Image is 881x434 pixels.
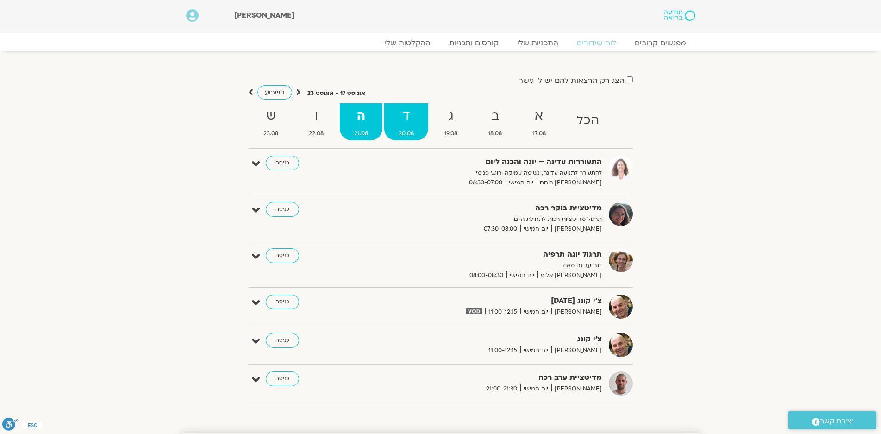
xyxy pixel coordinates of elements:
[430,106,472,126] strong: ג
[788,411,876,429] a: יצירת קשר
[384,106,428,126] strong: ד
[518,106,560,126] strong: א
[265,88,285,97] span: השבוע
[375,214,602,224] p: תרגול מדיטציות רכות לתחילת היום
[430,103,472,140] a: ג19.08
[440,38,508,48] a: קורסים ותכניות
[266,371,299,386] a: כניסה
[625,38,695,48] a: מפגשים קרובים
[375,168,602,178] p: להתעורר לתנועה עדינה, נשימה עמוקה ורוגע פנימי
[518,129,560,138] span: 17.08
[266,295,299,309] a: כניסה
[375,202,602,214] strong: מדיטציית בוקר רכה
[474,106,516,126] strong: ב
[294,106,338,126] strong: ו
[481,224,520,234] span: 07:30-08:00
[820,415,853,428] span: יצירת קשר
[485,346,520,355] span: 11:00-12:15
[483,384,520,394] span: 21:00-21:30
[562,110,613,131] strong: הכל
[384,103,428,140] a: ד20.08
[430,129,472,138] span: 19.08
[520,384,551,394] span: יום חמישי
[307,88,365,98] p: אוגוסט 17 - אוגוסט 23
[384,129,428,138] span: 20.08
[485,307,520,317] span: 11:00-12:15
[508,38,568,48] a: התכניות שלי
[466,178,506,188] span: 06:30-07:00
[466,270,506,280] span: 08:00-08:30
[375,38,440,48] a: ההקלטות שלי
[520,224,551,234] span: יום חמישי
[537,178,602,188] span: [PERSON_NAME] רוחם
[506,270,537,280] span: יום חמישי
[518,103,560,140] a: א17.08
[520,346,551,355] span: יום חמישי
[234,10,294,20] span: [PERSON_NAME]
[568,38,625,48] a: לוח שידורים
[551,384,602,394] span: [PERSON_NAME]
[551,224,602,234] span: [PERSON_NAME]
[266,333,299,348] a: כניסה
[562,103,613,140] a: הכל
[250,129,293,138] span: 23.08
[375,261,602,270] p: יוגה עדינה מאוד
[375,371,602,384] strong: מדיטציית ערב רכה
[266,248,299,263] a: כניסה
[520,307,551,317] span: יום חמישי
[340,106,382,126] strong: ה
[537,270,602,280] span: [PERSON_NAME] אלוף
[294,129,338,138] span: 22.08
[518,76,625,85] label: הצג רק הרצאות להם יש לי גישה
[250,103,293,140] a: ש23.08
[506,178,537,188] span: יום חמישי
[250,106,293,126] strong: ש
[340,103,382,140] a: ה21.08
[266,202,299,217] a: כניסה
[266,156,299,170] a: כניסה
[257,85,292,100] a: השבוע
[375,333,602,346] strong: צ'י קונג
[375,156,602,168] strong: התעוררות עדינה – יוגה והכנה ליום
[375,295,602,307] strong: צ’י קונג [DATE]
[186,38,695,48] nav: Menu
[294,103,338,140] a: ו22.08
[551,307,602,317] span: [PERSON_NAME]
[551,346,602,355] span: [PERSON_NAME]
[474,129,516,138] span: 18.08
[340,129,382,138] span: 21.08
[375,248,602,261] strong: תרגול יוגה תרפיה
[466,308,481,314] img: vodicon
[474,103,516,140] a: ב18.08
